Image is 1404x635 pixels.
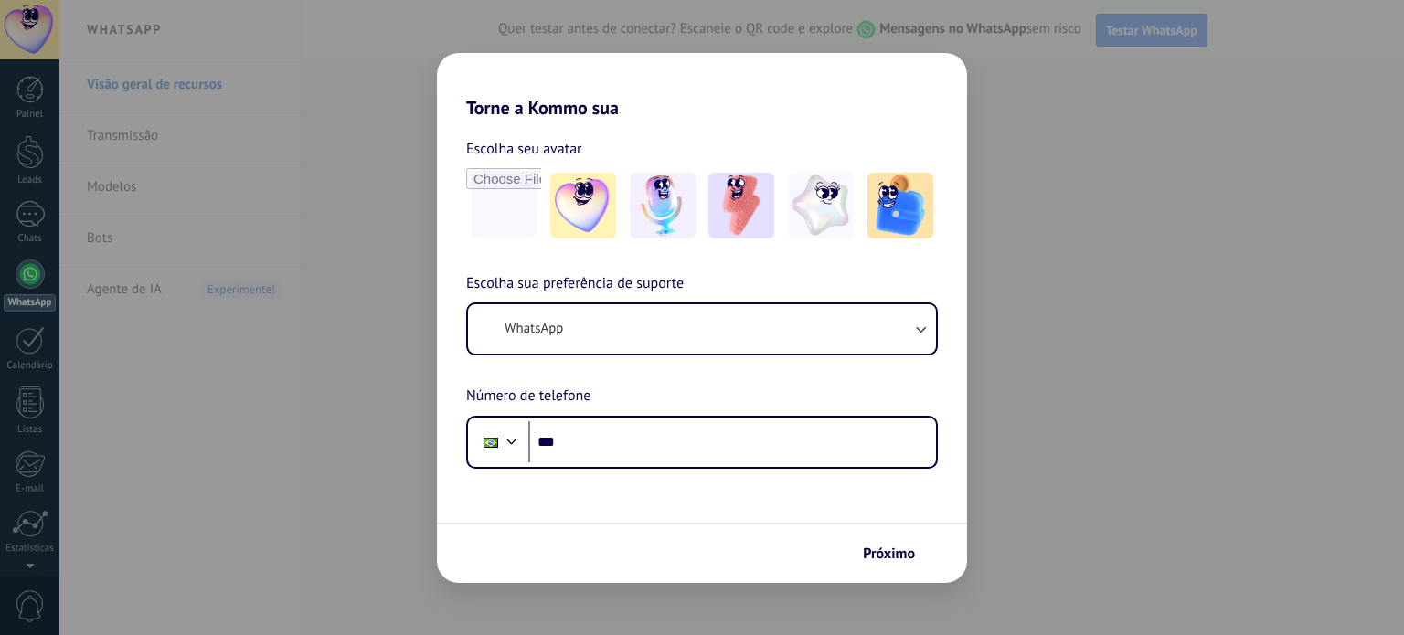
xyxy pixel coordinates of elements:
[466,385,590,408] span: Número de telefone
[466,272,684,296] span: Escolha sua preferência de suporte
[473,423,508,461] div: Brazil: + 55
[788,173,854,238] img: -4.jpeg
[867,173,933,238] img: -5.jpeg
[855,538,940,569] button: Próximo
[708,173,774,238] img: -3.jpeg
[437,53,967,119] h2: Torne a Kommo sua
[505,320,563,338] span: WhatsApp
[550,173,616,238] img: -1.jpeg
[863,547,915,560] span: Próximo
[630,173,696,238] img: -2.jpeg
[466,137,582,161] span: Escolha seu avatar
[468,304,936,354] button: WhatsApp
